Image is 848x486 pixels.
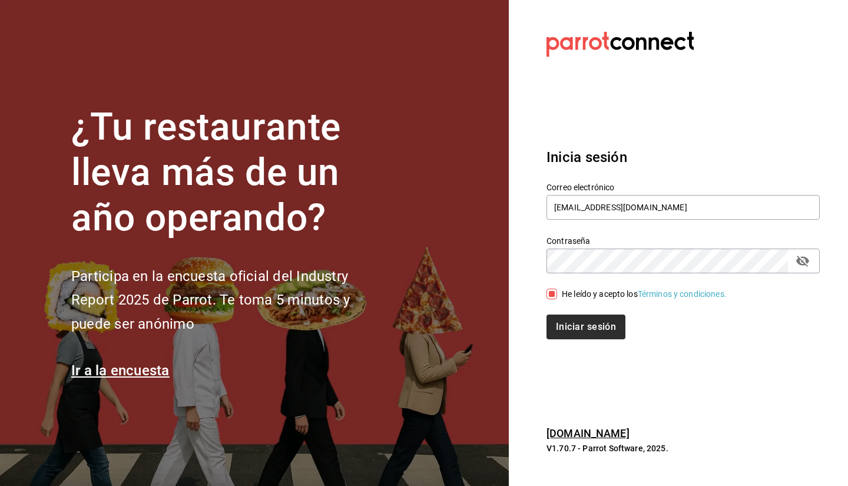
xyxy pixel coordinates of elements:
div: He leído y acepto los [562,288,727,300]
h1: ¿Tu restaurante lleva más de un año operando? [71,105,389,240]
a: Ir a la encuesta [71,362,170,379]
p: V1.70.7 - Parrot Software, 2025. [546,442,820,454]
h3: Inicia sesión [546,147,820,168]
label: Contraseña [546,237,820,245]
button: Iniciar sesión [546,315,625,339]
a: Términos y condiciones. [638,289,727,299]
label: Correo electrónico [546,183,820,191]
input: Ingresa tu correo electrónico [546,195,820,220]
a: [DOMAIN_NAME] [546,427,630,439]
button: passwordField [793,251,813,271]
h2: Participa en la encuesta oficial del Industry Report 2025 de Parrot. Te toma 5 minutos y puede se... [71,265,389,336]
